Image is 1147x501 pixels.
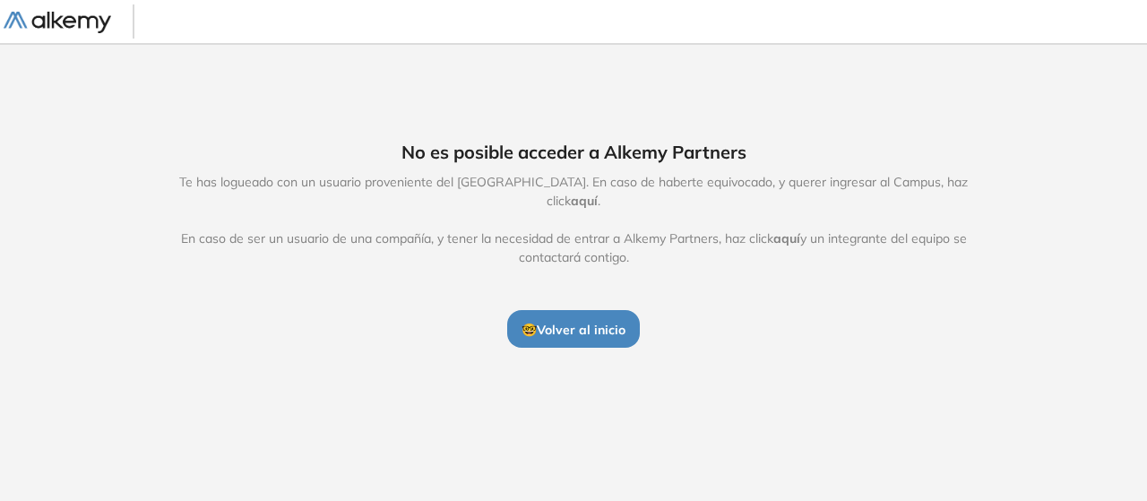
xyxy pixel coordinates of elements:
span: Te has logueado con un usuario proveniente del [GEOGRAPHIC_DATA]. En caso de haberte equivocado, ... [160,173,987,267]
span: 🤓 Volver al inicio [522,322,625,338]
span: aquí [773,230,800,246]
span: No es posible acceder a Alkemy Partners [401,139,746,166]
button: 🤓Volver al inicio [507,310,640,348]
span: aquí [571,193,598,209]
img: Logo [4,12,111,34]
